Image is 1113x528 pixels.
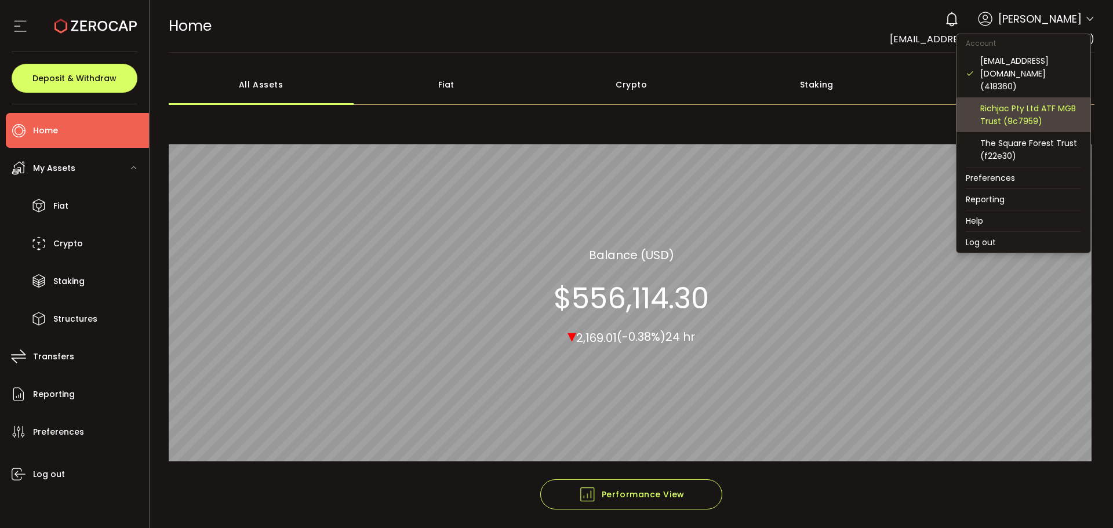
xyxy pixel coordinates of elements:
div: Staking [724,64,910,105]
section: $556,114.30 [554,281,709,315]
div: Structured Products [910,64,1095,105]
span: Deposit & Withdraw [32,74,117,82]
span: [EMAIL_ADDRESS][DOMAIN_NAME] (418360) [890,32,1094,46]
span: Account [956,38,1005,48]
span: 24 hr [665,329,695,345]
span: Transfers [33,348,74,365]
button: Performance View [540,479,722,509]
span: Performance View [579,486,685,503]
div: Crypto [539,64,725,105]
iframe: Chat Widget [1055,472,1113,528]
span: Preferences [33,424,84,440]
button: Deposit & Withdraw [12,64,137,93]
span: My Assets [33,160,75,177]
div: [EMAIL_ADDRESS][DOMAIN_NAME] (418360) [980,54,1081,93]
span: Reporting [33,386,75,403]
span: ▾ [568,323,576,348]
div: All Assets [169,64,354,105]
span: Home [169,16,212,36]
span: (-0.38%) [617,329,665,345]
div: Fiat [354,64,539,105]
li: Reporting [956,189,1090,210]
li: Help [956,210,1090,231]
li: Log out [956,232,1090,253]
span: Fiat [53,198,68,214]
span: Staking [53,273,85,290]
li: Preferences [956,167,1090,188]
span: Home [33,122,58,139]
div: Richjac Pty Ltd ATF MGB Trust (9c7959) [980,102,1081,128]
span: Log out [33,466,65,483]
section: Balance (USD) [589,246,674,263]
span: [PERSON_NAME] [998,11,1082,27]
div: The Square Forest Trust (f22e30) [980,137,1081,162]
span: Structures [53,311,97,327]
span: 2,169.01 [576,329,617,345]
span: Crypto [53,235,83,252]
